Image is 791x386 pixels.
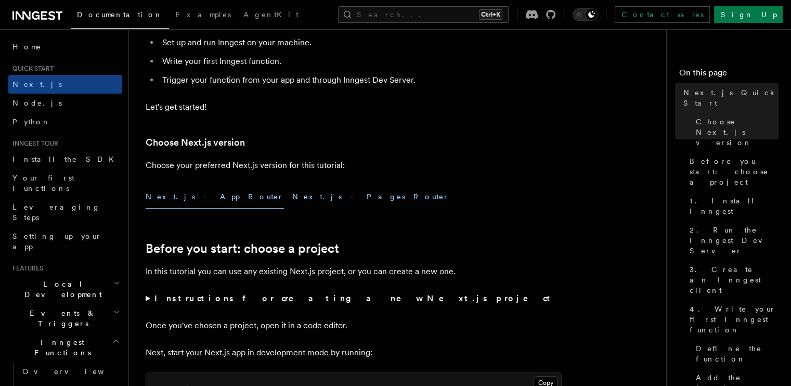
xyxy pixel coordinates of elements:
a: Python [8,112,122,131]
h4: On this page [679,67,779,83]
a: Sign Up [714,6,783,23]
p: Once you've chosen a project, open it in a code editor. [146,318,562,333]
li: Write your first Inngest function. [159,54,562,69]
span: Local Development [8,279,113,300]
span: Next.js Quick Start [683,87,779,108]
a: Setting up your app [8,227,122,256]
button: Inngest Functions [8,333,122,362]
button: Events & Triggers [8,304,122,333]
span: Inngest tour [8,139,58,148]
span: 1. Install Inngest [690,196,779,216]
span: Choose Next.js version [696,117,779,148]
summary: Instructions for creating a new Next.js project [146,291,562,306]
a: Next.js [8,75,122,94]
a: Choose Next.js version [692,112,779,152]
span: Inngest Functions [8,337,112,358]
a: Contact sales [615,6,710,23]
a: Before you start: choose a project [146,241,339,256]
button: Next.js - App Router [146,185,284,209]
span: 4. Write your first Inngest function [690,304,779,335]
span: Node.js [12,99,62,107]
span: Quick start [8,65,54,73]
a: 1. Install Inngest [685,191,779,221]
span: Events & Triggers [8,308,113,329]
span: Examples [175,10,231,19]
a: Home [8,37,122,56]
a: Documentation [71,3,169,29]
li: Set up and run Inngest on your machine. [159,35,562,50]
span: Before you start: choose a project [690,156,779,187]
a: Install the SDK [8,150,122,169]
button: Search...Ctrl+K [338,6,509,23]
a: 3. Create an Inngest client [685,260,779,300]
p: Choose your preferred Next.js version for this tutorial: [146,158,562,173]
span: Setting up your app [12,232,102,251]
p: In this tutorial you can use any existing Next.js project, or you can create a new one. [146,264,562,279]
a: Examples [169,3,237,28]
span: Features [8,264,43,273]
span: Next.js [12,80,62,88]
button: Toggle dark mode [573,8,598,21]
span: Install the SDK [12,155,120,163]
span: Python [12,118,50,126]
a: Before you start: choose a project [685,152,779,191]
span: 3. Create an Inngest client [690,264,779,295]
span: Home [12,42,42,52]
span: 2. Run the Inngest Dev Server [690,225,779,256]
a: Your first Functions [8,169,122,198]
a: Next.js Quick Start [679,83,779,112]
strong: Instructions for creating a new Next.js project [154,293,554,303]
a: Node.js [8,94,122,112]
a: Choose Next.js version [146,135,245,150]
a: 2. Run the Inngest Dev Server [685,221,779,260]
span: Define the function [696,343,779,364]
a: 4. Write your first Inngest function [685,300,779,339]
a: Leveraging Steps [8,198,122,227]
span: Leveraging Steps [12,203,100,222]
span: Your first Functions [12,174,74,192]
button: Local Development [8,275,122,304]
a: Define the function [692,339,779,368]
p: Next, start your Next.js app in development mode by running: [146,345,562,360]
span: Overview [22,367,129,376]
a: Overview [18,362,122,381]
li: Trigger your function from your app and through Inngest Dev Server. [159,73,562,87]
p: Let's get started! [146,100,562,114]
span: AgentKit [243,10,299,19]
a: AgentKit [237,3,305,28]
kbd: Ctrl+K [479,9,502,20]
button: Next.js - Pages Router [292,185,449,209]
span: Documentation [77,10,163,19]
